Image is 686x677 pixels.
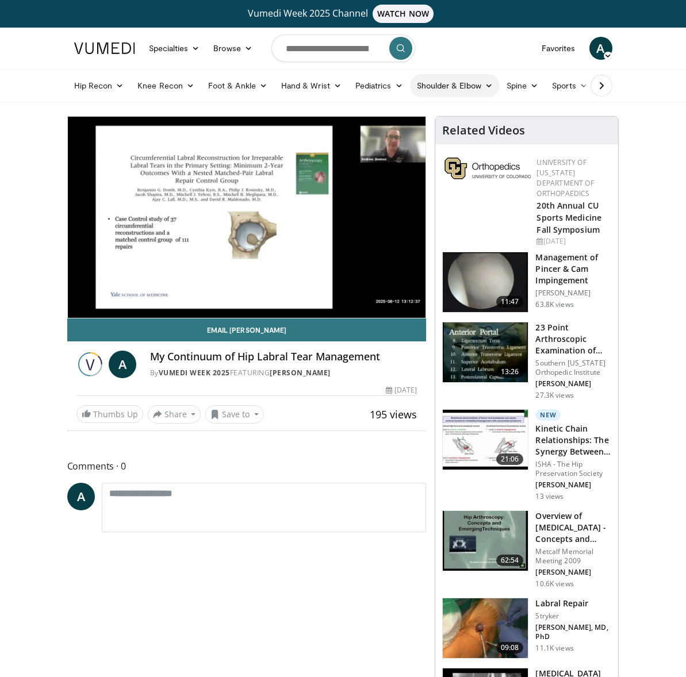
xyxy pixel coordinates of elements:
[536,236,609,247] div: [DATE]
[76,351,104,378] img: Vumedi Week 2025
[535,252,611,286] h3: Management of Pincer & Cam Impingement
[500,74,545,97] a: Spine
[496,642,524,653] span: 09:08
[150,351,417,363] h4: My Continuum of Hip Labral Tear Management
[535,359,611,377] p: Southern [US_STATE] Orthopedic Institute
[496,453,524,465] span: 21:06
[205,405,264,424] button: Save to
[535,322,611,356] h3: 23 Point Arthroscopic Examination of the Hip
[443,410,528,470] img: 32a4bfa3-d390-487e-829c-9985ff2db92b.150x105_q85_crop-smart_upscale.jpg
[496,366,524,378] span: 13:26
[443,252,528,312] img: 38483_0000_3.png.150x105_q85_crop-smart_upscale.jpg
[442,510,611,588] a: 62:54 Overview of [MEDICAL_DATA] - Concepts and Emerging Techniques Metcalf Memorial Meeting 2009...
[535,598,611,609] h3: Labral Repair
[536,157,593,198] a: University of [US_STATE] Department of Orthopaedics
[271,34,415,62] input: Search topics, interventions
[535,289,611,298] p: [PERSON_NAME]
[535,644,573,653] p: 11.1K views
[443,322,528,382] img: oa8B-rsjN5HfbTbX4xMDoxOjBrO-I4W8.150x105_q85_crop-smart_upscale.jpg
[442,409,611,501] a: 21:06 New Kinetic Chain Relationships: The Synergy Between Lower Extremity Joi… ISHA - The Hip Pr...
[274,74,348,97] a: Hand & Wrist
[373,5,434,23] span: WATCH NOW
[536,200,601,235] a: 20th Annual CU Sports Medicine Fall Symposium
[545,74,595,97] a: Sports
[535,579,573,588] p: 10.6K views
[76,405,143,423] a: Thumbs Up
[206,37,259,60] a: Browse
[67,483,95,510] a: A
[535,547,611,566] p: Metcalf Memorial Meeting 2009
[442,598,611,659] a: 09:08 Labral Repair Stryker [PERSON_NAME], MD, PhD 11.1K views
[410,74,500,97] a: Shoulder & Elbow
[535,391,573,400] p: 27.3K views
[68,117,426,318] video-js: Video Player
[535,480,611,490] p: [PERSON_NAME]
[535,460,611,478] p: ISHA - The Hip Preservation Society
[67,459,427,474] span: Comments 0
[442,322,611,400] a: 13:26 23 Point Arthroscopic Examination of the Hip Southern [US_STATE] Orthopedic Institute [PERS...
[444,157,531,179] img: 355603a8-37da-49b6-856f-e00d7e9307d3.png.150x105_q85_autocrop_double_scale_upscale_version-0.2.png
[535,568,611,577] p: [PERSON_NAME]
[131,74,201,97] a: Knee Recon
[535,623,611,641] p: [PERSON_NAME], MD, PhD
[535,423,611,457] h3: Kinetic Chain Relationships: The Synergy Between Lower Extremity Joi…
[159,368,230,378] a: Vumedi Week 2025
[74,43,135,54] img: VuMedi Logo
[496,296,524,307] span: 11:47
[443,598,528,658] img: -TiYc6krEQGNAzh35hMDoxOjBrOw-uIx_2.150x105_q85_crop-smart_upscale.jpg
[535,379,611,388] p: [PERSON_NAME]
[535,409,561,421] p: New
[535,300,573,309] p: 63.8K views
[67,5,619,23] a: Vumedi Week 2025 ChannelWATCH NOW
[348,74,410,97] a: Pediatrics
[370,407,417,421] span: 195 views
[270,368,331,378] a: [PERSON_NAME]
[442,124,525,137] h4: Related Videos
[109,351,136,378] a: A
[443,511,528,571] img: 678363_3.png.150x105_q85_crop-smart_upscale.jpg
[67,318,427,341] a: Email [PERSON_NAME]
[386,385,417,395] div: [DATE]
[535,611,611,621] p: Stryker
[201,74,274,97] a: Foot & Ankle
[67,74,131,97] a: Hip Recon
[535,492,564,501] p: 13 views
[142,37,207,60] a: Specialties
[496,555,524,566] span: 62:54
[535,510,611,545] h3: Overview of [MEDICAL_DATA] - Concepts and Emerging Techniques
[442,252,611,313] a: 11:47 Management of Pincer & Cam Impingement [PERSON_NAME] 63.8K views
[150,368,417,378] div: By FEATURING
[535,37,582,60] a: Favorites
[589,37,612,60] a: A
[148,405,201,424] button: Share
